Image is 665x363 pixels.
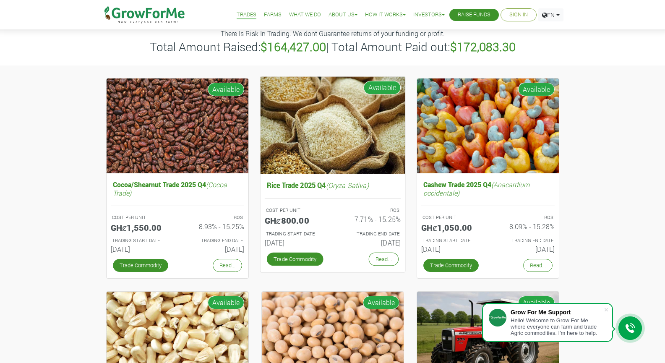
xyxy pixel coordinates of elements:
[340,230,399,237] p: Estimated Trading End Date
[511,309,604,316] div: Grow For Me Support
[494,222,555,230] h6: 8.09% - 15.28%
[422,237,480,244] p: Estimated Trading Start Date
[101,29,564,39] p: There Is Risk In Trading. We dont Guarantee returns of your funding or profit.
[260,76,405,173] img: growforme image
[113,259,168,272] a: Trade Commodity
[264,179,400,250] a: Rice Trade 2025 Q4(Oryza Sativa) COST PER UNIT GHȼ800.00 ROS 7.71% - 15.25% TRADING START DATE [D...
[213,259,242,272] a: Read...
[423,180,529,197] i: (Anacardium occidentale)
[413,10,445,19] a: Investors
[112,214,170,221] p: COST PER UNIT
[208,83,244,96] span: Available
[365,10,406,19] a: How it Works
[450,39,516,55] b: $172,083.30
[184,245,244,253] h6: [DATE]
[266,252,323,266] a: Trade Commodity
[509,10,528,19] a: Sign In
[363,296,399,309] span: Available
[423,259,479,272] a: Trade Commodity
[421,178,555,198] h5: Cashew Trade 2025 Q4
[326,180,368,189] i: (Oryza Sativa)
[261,39,326,55] b: $164,427.00
[511,317,604,336] div: Hello! Welcome to Grow For Me where everyone can farm and trade Agric commodities. I'm here to help.
[264,179,400,191] h5: Rice Trade 2025 Q4
[185,237,243,244] p: Estimated Trading End Date
[185,214,243,221] p: ROS
[421,222,482,232] h5: GHȼ1,050.00
[111,178,244,256] a: Cocoa/Shearnut Trade 2025 Q4(Cocoa Trade) COST PER UNIT GHȼ1,550.00 ROS 8.93% - 15.25% TRADING ST...
[264,215,326,225] h5: GHȼ800.00
[421,178,555,256] a: Cashew Trade 2025 Q4(Anacardium occidentale) COST PER UNIT GHȼ1,050.00 ROS 8.09% - 15.28% TRADING...
[495,237,553,244] p: Estimated Trading End Date
[339,238,401,247] h6: [DATE]
[339,215,401,223] h6: 7.71% - 15.25%
[518,83,555,96] span: Available
[421,245,482,253] h6: [DATE]
[518,296,555,309] span: Available
[458,10,490,19] a: Raise Funds
[237,10,256,19] a: Trades
[111,245,171,253] h6: [DATE]
[538,8,563,21] a: EN
[340,206,399,214] p: ROS
[264,10,282,19] a: Farms
[329,10,357,19] a: About Us
[495,214,553,221] p: ROS
[208,296,244,309] span: Available
[112,237,170,244] p: Estimated Trading Start Date
[523,259,553,272] a: Read...
[266,206,325,214] p: COST PER UNIT
[266,230,325,237] p: Estimated Trading Start Date
[184,222,244,230] h6: 8.93% - 15.25%
[289,10,321,19] a: What We Do
[107,78,248,174] img: growforme image
[368,252,398,266] a: Read...
[363,81,401,94] span: Available
[113,180,227,197] i: (Cocoa Trade)
[494,245,555,253] h6: [DATE]
[111,222,171,232] h5: GHȼ1,550.00
[264,238,326,247] h6: [DATE]
[111,178,244,198] h5: Cocoa/Shearnut Trade 2025 Q4
[417,78,559,174] img: growforme image
[422,214,480,221] p: COST PER UNIT
[101,40,564,54] h3: Total Amount Raised: | Total Amount Paid out:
